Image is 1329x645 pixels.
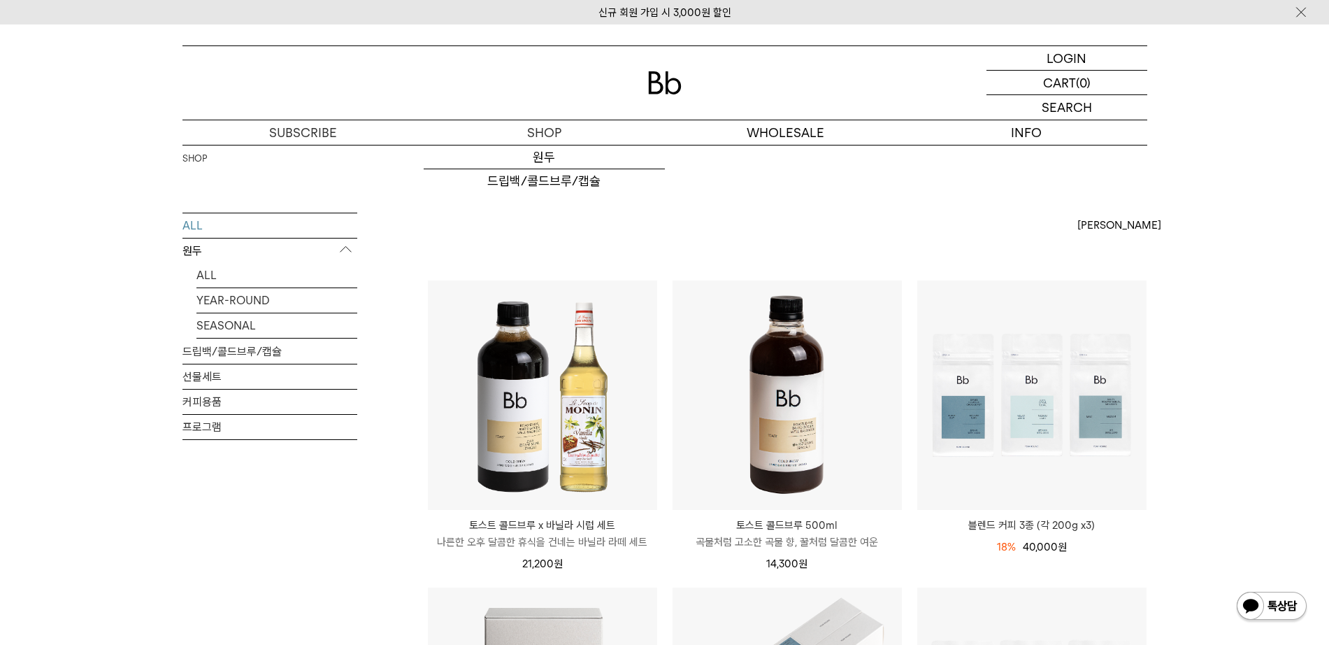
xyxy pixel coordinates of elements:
p: 나른한 오후 달콤한 휴식을 건네는 바닐라 라떼 세트 [428,534,657,551]
a: 신규 회원 가입 시 3,000원 할인 [598,6,731,19]
span: [PERSON_NAME] [1077,217,1161,234]
a: YEAR-ROUND [196,288,357,313]
p: LOGIN [1047,46,1086,70]
a: 드립백/콜드브루/캡슐 [182,339,357,364]
p: (0) [1076,71,1091,94]
span: 원 [798,558,807,570]
span: 원 [1058,541,1067,553]
a: SUBSCRIBE [182,120,424,145]
p: 원두 [182,239,357,264]
p: INFO [906,120,1147,145]
a: SHOP [424,120,665,145]
p: 토스트 콜드브루 x 바닐라 시럽 세트 [428,517,657,534]
img: 토스트 콜드브루 500ml [673,281,902,510]
a: CART (0) [986,71,1147,95]
a: 드립백/콜드브루/캡슐 [424,169,665,193]
p: CART [1043,71,1076,94]
img: 블렌드 커피 3종 (각 200g x3) [917,281,1147,510]
a: SHOP [182,152,207,166]
div: 18% [997,539,1016,555]
p: 곡물처럼 고소한 곡물 향, 꿀처럼 달콤한 여운 [673,534,902,551]
span: 21,200 [522,558,563,570]
img: 토스트 콜드브루 x 바닐라 시럽 세트 [428,281,657,510]
a: 토스트 콜드브루 500ml 곡물처럼 고소한 곡물 향, 꿀처럼 달콤한 여운 [673,517,902,551]
img: 로고 [648,71,682,94]
a: 선물세트 [182,364,357,389]
span: 원 [554,558,563,570]
a: ALL [196,263,357,288]
span: 40,000 [1023,541,1067,553]
a: 원두 [424,146,665,169]
a: SEASONAL [196,313,357,338]
a: 블렌드 커피 3종 (각 200g x3) [917,517,1147,534]
p: 토스트 콜드브루 500ml [673,517,902,534]
img: 카카오톡 채널 1:1 채팅 버튼 [1235,590,1308,624]
a: 프로그램 [182,415,357,439]
p: WHOLESALE [665,120,906,145]
a: LOGIN [986,46,1147,71]
p: SEARCH [1042,95,1092,120]
span: 14,300 [766,558,807,570]
a: 커피용품 [182,390,357,414]
a: ALL [182,213,357,238]
a: 토스트 콜드브루 x 바닐라 시럽 세트 나른한 오후 달콤한 휴식을 건네는 바닐라 라떼 세트 [428,517,657,551]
